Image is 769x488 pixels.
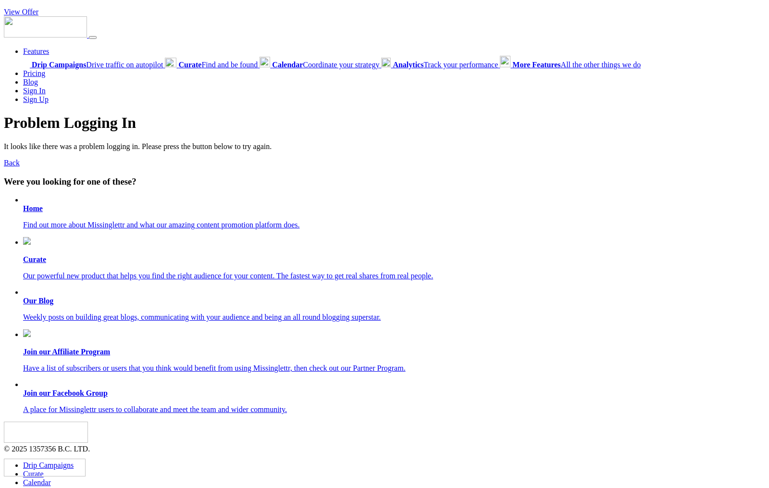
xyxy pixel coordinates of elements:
a: Blog [23,78,38,86]
a: Drip CampaignsDrive traffic on autopilot [23,61,165,69]
button: Menu [89,36,97,39]
p: It looks like there was a problem logging in. Please press the button below to try again. [4,142,765,151]
b: Drip Campaigns [32,61,86,69]
span: Find and be found [178,61,258,69]
b: Curate [23,255,46,263]
a: Back [4,159,20,167]
a: Sign Up [23,95,49,103]
b: Join our Facebook Group [23,389,108,397]
span: Track your performance [393,61,498,69]
p: Have a list of subscribers or users that you think would benefit from using Missinglettr, then ch... [23,364,765,373]
a: Our Blog Weekly posts on building great blogs, communicating with your audience and being an all ... [23,297,765,322]
img: curate.png [23,237,31,245]
a: Join our Affiliate Program Have a list of subscribers or users that you think would benefit from ... [23,329,765,373]
img: Missinglettr - Social Media Marketing for content focused teams | Product Hunt [4,459,86,476]
b: Home [23,204,43,213]
a: Home Find out more about Missinglettr and what our amazing content promotion platform does. [23,204,765,229]
div: Features [23,56,765,69]
a: More FeaturesAll the other things we do [500,61,641,69]
div: © 2025 1357356 B.C. LTD. [4,422,765,453]
a: Calendar [23,478,51,487]
a: Join our Facebook Group A place for Missinglettr users to collaborate and meet the team and wider... [23,389,765,414]
b: Curate [178,61,201,69]
h3: Were you looking for one of these? [4,176,765,187]
a: Features [23,47,49,55]
span: All the other things we do [512,61,641,69]
p: Find out more about Missinglettr and what our amazing content promotion platform does. [23,221,765,229]
b: Calendar [272,61,303,69]
b: Join our Affiliate Program [23,348,110,356]
a: CalendarCoordinate your strategy [260,61,381,69]
a: AnalyticsTrack your performance [381,61,500,69]
a: CurateFind and be found [165,61,260,69]
p: Weekly posts on building great blogs, communicating with your audience and being an all round blo... [23,313,765,322]
p: A place for Missinglettr users to collaborate and meet the team and wider community. [23,405,765,414]
b: Analytics [393,61,423,69]
h1: Problem Logging In [4,114,765,132]
p: Our powerful new product that helps you find the right audience for your content. The fastest way... [23,272,765,280]
b: More Features [512,61,560,69]
img: revenue.png [23,329,31,337]
b: Our Blog [23,297,53,305]
a: View Offer [4,8,38,16]
span: Drive traffic on autopilot [32,61,163,69]
a: Sign In [23,87,46,95]
a: Curate Our powerful new product that helps you find the right audience for your content. The fast... [23,237,765,280]
span: Coordinate your strategy [272,61,379,69]
a: Pricing [23,69,45,77]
